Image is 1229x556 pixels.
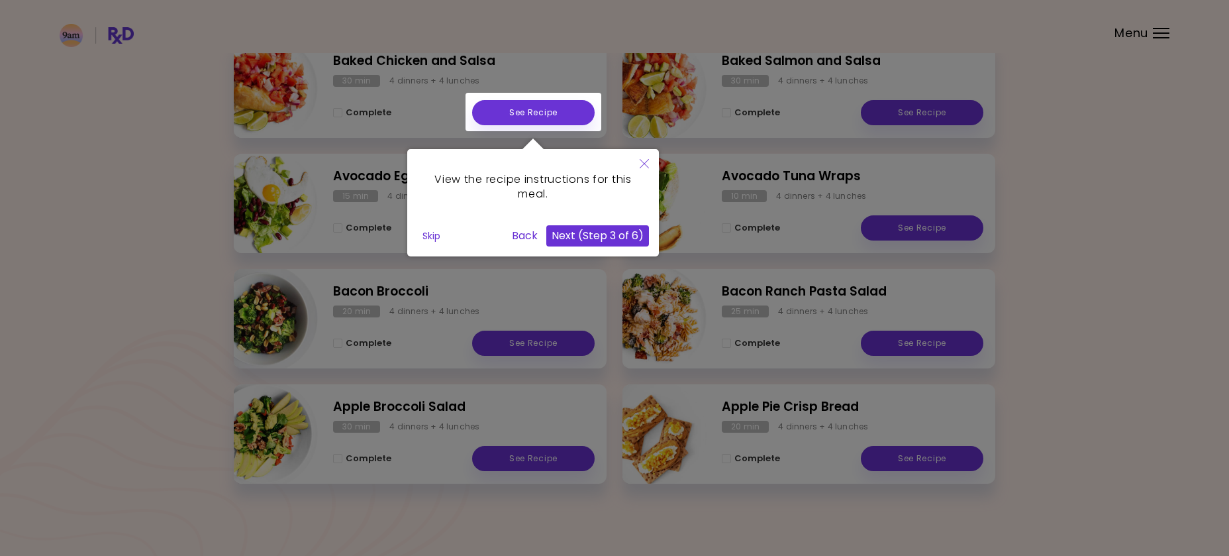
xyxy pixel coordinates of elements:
div: View the recipe instructions for this meal. [417,159,649,215]
button: Next (Step 3 of 6) [546,225,649,247]
button: Skip [417,226,446,246]
button: Back [507,225,543,247]
div: View the recipe instructions for this meal. [407,149,659,256]
button: Close [630,149,659,180]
